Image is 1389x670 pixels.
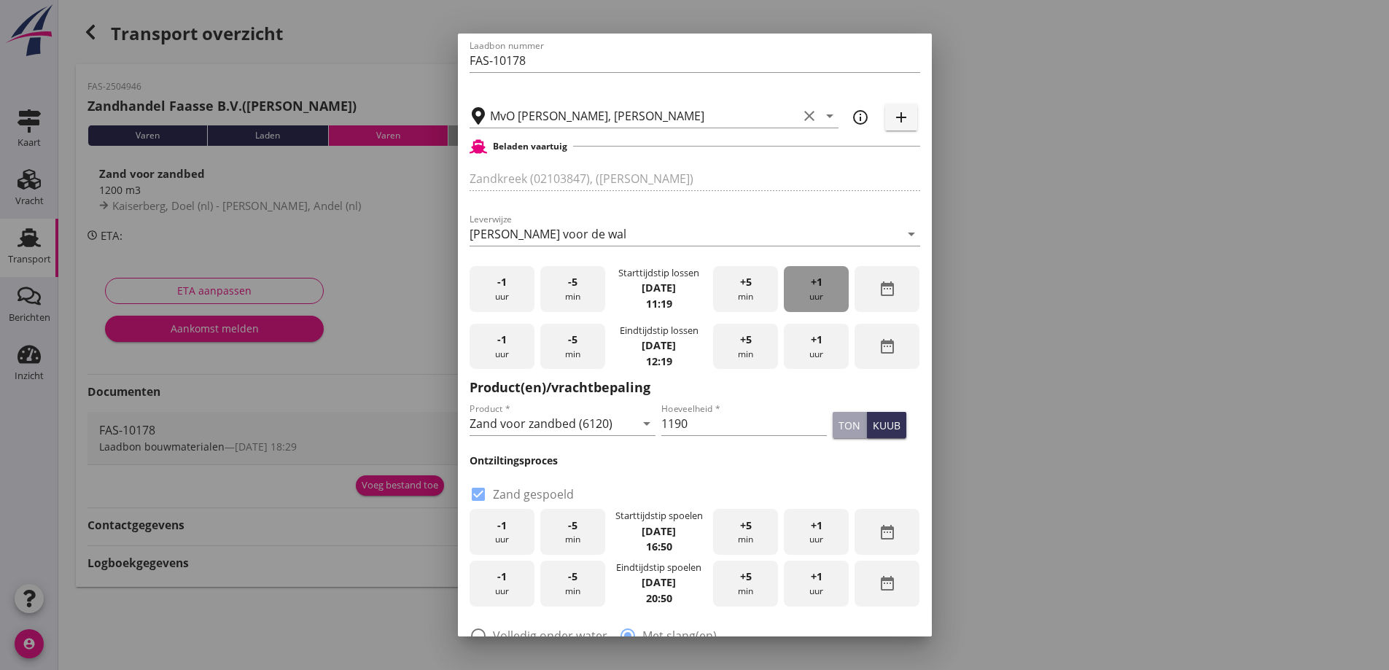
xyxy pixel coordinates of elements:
strong: [DATE] [642,338,676,352]
h3: Ontziltingsproces [470,453,920,468]
i: arrow_drop_down [821,107,839,125]
i: clear [801,107,818,125]
div: min [540,324,605,370]
div: uur [470,561,534,607]
div: [PERSON_NAME] voor de wal [470,227,626,241]
i: arrow_drop_down [638,415,655,432]
div: uur [784,561,849,607]
div: uur [784,324,849,370]
span: +5 [740,569,752,585]
div: min [540,266,605,312]
span: +1 [811,569,822,585]
span: +5 [740,518,752,534]
span: -5 [568,274,577,290]
div: Starttijdstip spoelen [615,509,703,523]
strong: 11:19 [646,297,672,311]
div: Eindtijdstip lossen [620,324,699,338]
label: Met slang(en) [642,628,717,643]
span: -1 [497,274,507,290]
span: -5 [568,332,577,348]
div: uur [784,266,849,312]
label: Volledig onder water [493,628,607,643]
i: date_range [879,280,896,297]
h2: Beladen vaartuig [493,140,567,153]
span: +1 [811,332,822,348]
div: kuub [873,418,900,433]
div: min [713,509,778,555]
strong: 12:19 [646,354,672,368]
div: min [713,324,778,370]
div: min [540,561,605,607]
input: Laadbon nummer [470,49,920,72]
i: add [892,109,910,126]
strong: [DATE] [642,524,676,538]
i: arrow_drop_down [903,225,920,243]
strong: 20:50 [646,591,672,605]
div: uur [470,324,534,370]
i: date_range [879,574,896,592]
button: ton [833,412,867,438]
label: Zand gespoeld [493,487,574,502]
span: +5 [740,274,752,290]
input: Losplaats [490,104,798,128]
div: min [713,266,778,312]
button: kuub [867,412,906,438]
i: date_range [879,523,896,541]
div: uur [470,266,534,312]
div: min [713,561,778,607]
span: -5 [568,518,577,534]
span: -5 [568,569,577,585]
h2: Product(en)/vrachtbepaling [470,378,920,397]
div: min [540,509,605,555]
i: date_range [879,338,896,355]
strong: [DATE] [642,281,676,295]
span: +5 [740,332,752,348]
div: ton [839,418,860,433]
span: -1 [497,569,507,585]
div: uur [784,509,849,555]
span: -1 [497,518,507,534]
input: Product * [470,412,635,435]
span: +1 [811,518,822,534]
div: Eindtijdstip spoelen [616,561,701,574]
strong: 16:50 [646,539,672,553]
div: Starttijdstip lossen [618,266,699,280]
span: +1 [811,274,822,290]
input: Hoeveelheid * [661,412,827,435]
i: info_outline [852,109,869,126]
span: -1 [497,332,507,348]
strong: [DATE] [642,575,676,589]
div: uur [470,509,534,555]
